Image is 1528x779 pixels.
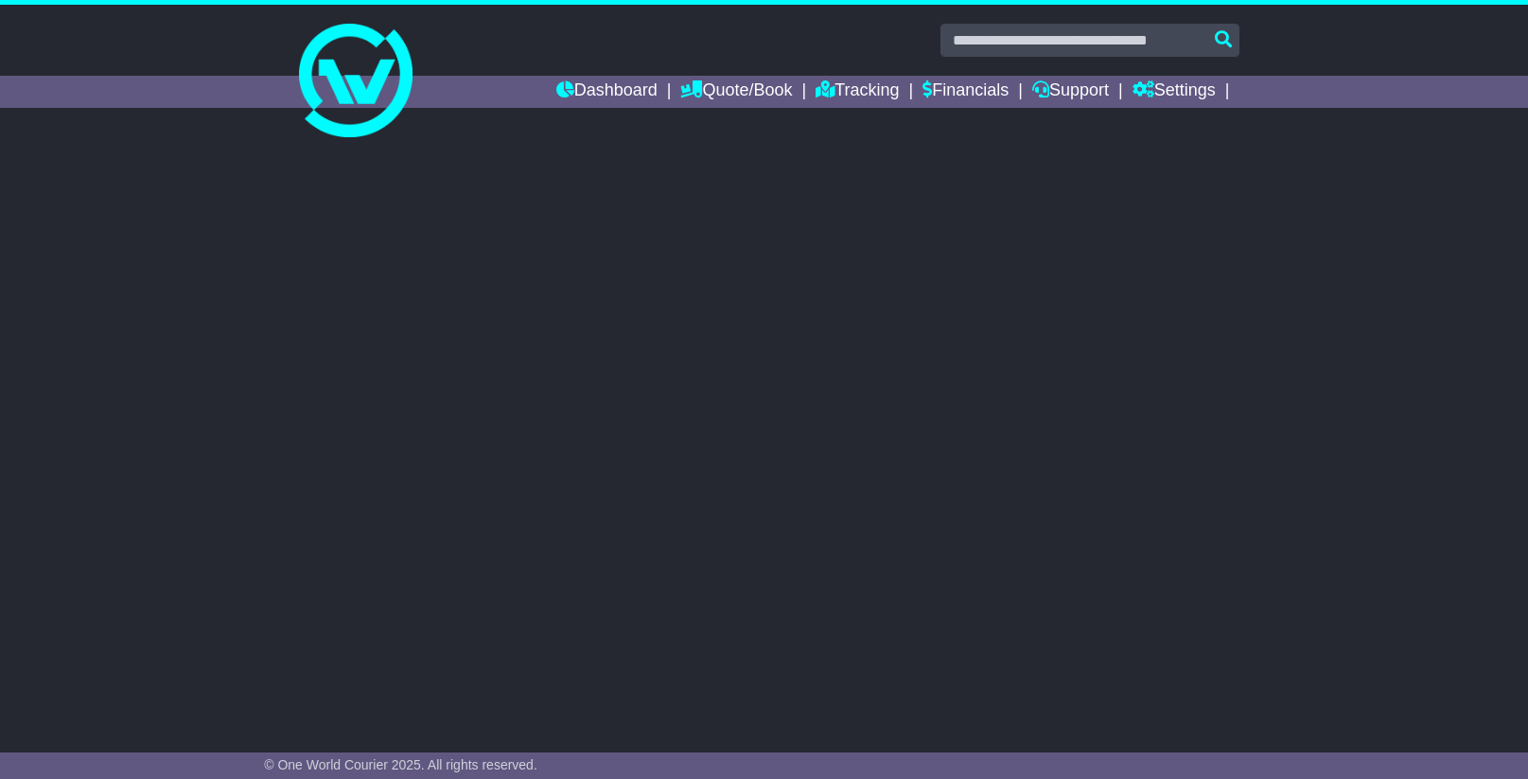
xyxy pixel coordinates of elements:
[1032,76,1109,108] a: Support
[556,76,658,108] a: Dashboard
[922,76,1009,108] a: Financials
[1133,76,1216,108] a: Settings
[264,757,537,772] span: © One World Courier 2025. All rights reserved.
[816,76,899,108] a: Tracking
[680,76,792,108] a: Quote/Book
